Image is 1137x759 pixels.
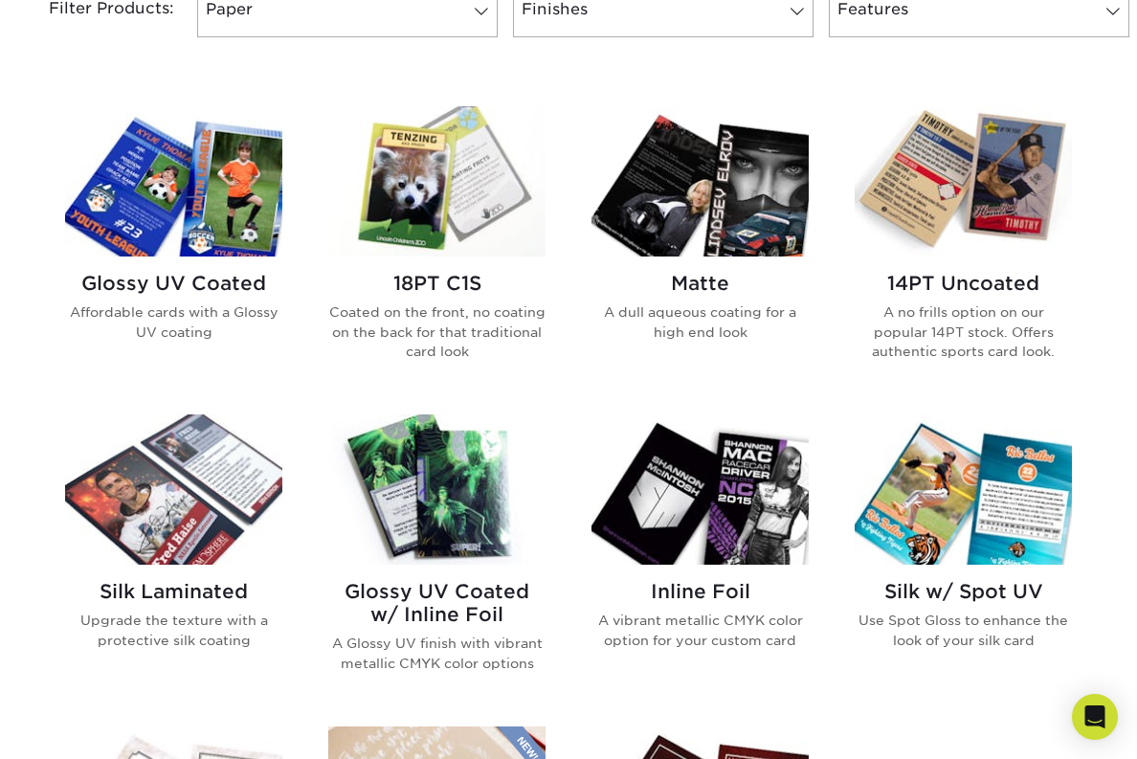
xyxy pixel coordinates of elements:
a: 18PT C1S Trading Cards 18PT C1S Coated on the front, no coating on the back for that traditional ... [328,106,546,391]
a: Glossy UV Coated Trading Cards Glossy UV Coated Affordable cards with a Glossy UV coating [65,106,282,391]
a: 14PT Uncoated Trading Cards 14PT Uncoated A no frills option on our popular 14PT stock. Offers au... [855,106,1072,391]
a: Silk Laminated Trading Cards Silk Laminated Upgrade the texture with a protective silk coating [65,414,282,703]
p: A vibrant metallic CMYK color option for your custom card [591,611,809,650]
h2: Inline Foil [591,580,809,603]
h2: Silk Laminated [65,580,282,603]
a: Matte Trading Cards Matte A dull aqueous coating for a high end look [591,106,809,391]
img: Inline Foil Trading Cards [591,414,809,565]
a: Inline Foil Trading Cards Inline Foil A vibrant metallic CMYK color option for your custom card [591,414,809,703]
img: 14PT Uncoated Trading Cards [855,106,1072,257]
h2: Glossy UV Coated w/ Inline Foil [328,580,546,626]
div: Open Intercom Messenger [1072,694,1118,740]
h2: Silk w/ Spot UV [855,580,1072,603]
h2: Glossy UV Coated [65,272,282,295]
img: Silk w/ Spot UV Trading Cards [855,414,1072,565]
img: 18PT C1S Trading Cards [328,106,546,257]
h2: 14PT Uncoated [855,272,1072,295]
img: Matte Trading Cards [591,106,809,257]
h2: 18PT C1S [328,272,546,295]
p: A dull aqueous coating for a high end look [591,302,809,342]
a: Glossy UV Coated w/ Inline Foil Trading Cards Glossy UV Coated w/ Inline Foil A Glossy UV finish ... [328,414,546,703]
p: A no frills option on our popular 14PT stock. Offers authentic sports card look. [855,302,1072,361]
img: Glossy UV Coated w/ Inline Foil Trading Cards [328,414,546,565]
p: Use Spot Gloss to enhance the look of your silk card [855,611,1072,650]
p: Coated on the front, no coating on the back for that traditional card look [328,302,546,361]
p: Upgrade the texture with a protective silk coating [65,611,282,650]
a: Silk w/ Spot UV Trading Cards Silk w/ Spot UV Use Spot Gloss to enhance the look of your silk card [855,414,1072,703]
p: A Glossy UV finish with vibrant metallic CMYK color options [328,634,546,673]
h2: Matte [591,272,809,295]
p: Affordable cards with a Glossy UV coating [65,302,282,342]
img: Silk Laminated Trading Cards [65,414,282,565]
img: Glossy UV Coated Trading Cards [65,106,282,257]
